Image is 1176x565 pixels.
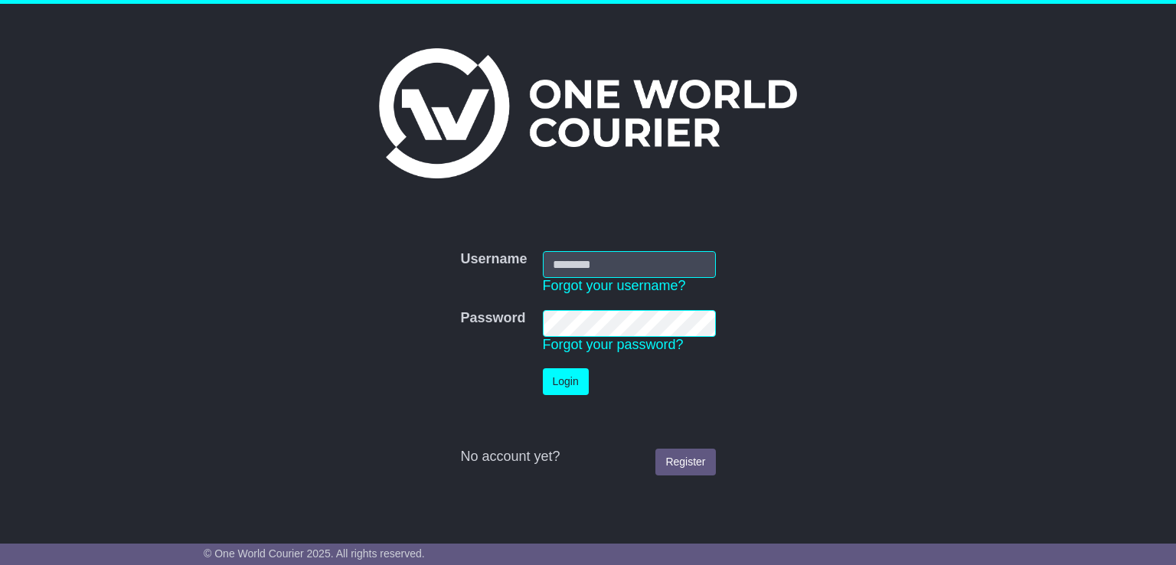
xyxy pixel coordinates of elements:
[460,449,715,465] div: No account yet?
[543,368,589,395] button: Login
[543,337,684,352] a: Forgot your password?
[460,251,527,268] label: Username
[460,310,525,327] label: Password
[204,547,425,560] span: © One World Courier 2025. All rights reserved.
[379,48,797,178] img: One World
[543,278,686,293] a: Forgot your username?
[655,449,715,475] a: Register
